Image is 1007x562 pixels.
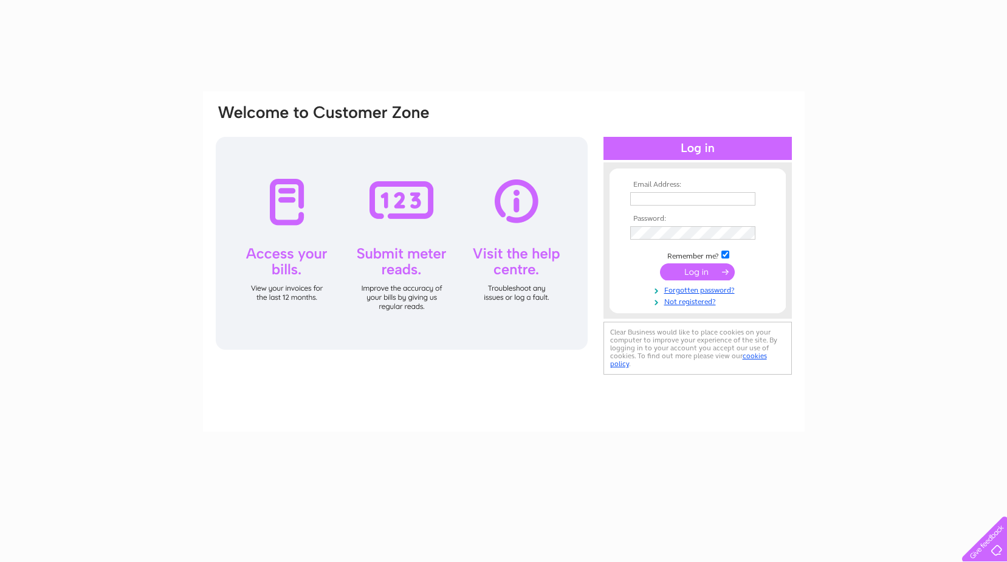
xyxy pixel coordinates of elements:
[610,352,767,368] a: cookies policy
[627,215,768,223] th: Password:
[660,263,735,280] input: Submit
[603,322,792,375] div: Clear Business would like to place cookies on your computer to improve your experience of the sit...
[627,249,768,261] td: Remember me?
[630,295,768,307] a: Not registered?
[630,283,768,295] a: Forgotten password?
[627,181,768,189] th: Email Address:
